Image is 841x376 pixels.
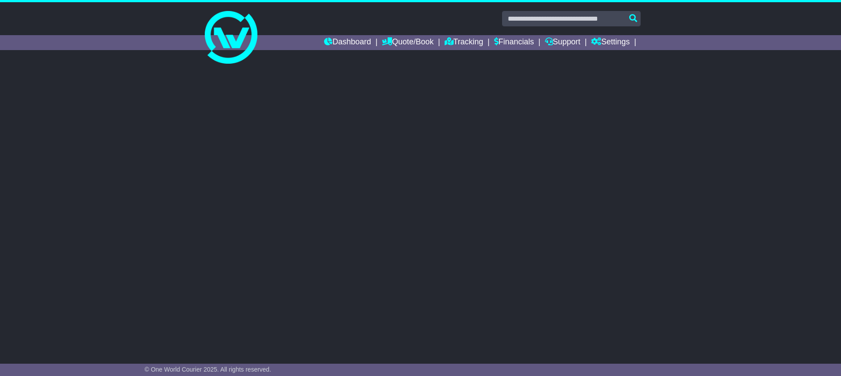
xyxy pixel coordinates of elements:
[494,35,534,50] a: Financials
[145,366,271,373] span: © One World Courier 2025. All rights reserved.
[445,35,483,50] a: Tracking
[545,35,581,50] a: Support
[591,35,630,50] a: Settings
[382,35,434,50] a: Quote/Book
[324,35,371,50] a: Dashboard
